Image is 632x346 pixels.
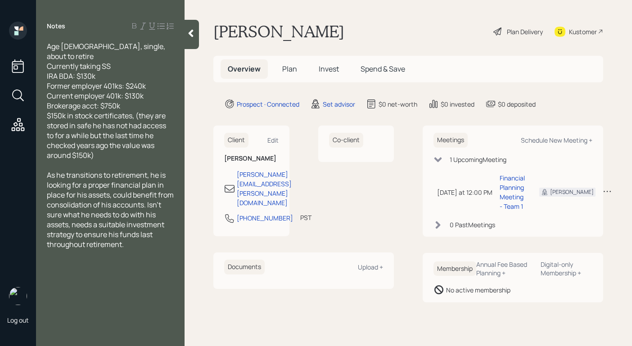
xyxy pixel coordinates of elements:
[237,213,293,223] div: [PHONE_NUMBER]
[437,188,492,197] div: [DATE] at 12:00 PM
[213,22,344,41] h1: [PERSON_NAME]
[550,188,594,196] div: [PERSON_NAME]
[47,81,146,91] span: Former employer 401ks: $240k
[569,27,597,36] div: Kustomer
[329,133,363,148] h6: Co-client
[323,99,355,109] div: Set advisor
[224,155,279,162] h6: [PERSON_NAME]
[47,22,65,31] label: Notes
[450,220,495,229] div: 0 Past Meeting s
[358,263,383,271] div: Upload +
[224,260,265,274] h6: Documents
[319,64,339,74] span: Invest
[47,170,175,249] span: As he transitions to retirement, he is looking for a proper financial plan in place for his asset...
[300,213,311,222] div: PST
[476,260,533,277] div: Annual Fee Based Planning +
[267,136,279,144] div: Edit
[47,101,120,111] span: Brokerage acct: $750k
[450,155,506,164] div: 1 Upcoming Meeting
[47,41,167,61] span: Age [DEMOGRAPHIC_DATA], single, about to retire
[47,61,111,71] span: Currently taking SS
[237,99,299,109] div: Prospect · Connected
[446,285,510,295] div: No active membership
[361,64,405,74] span: Spend & Save
[433,261,476,276] h6: Membership
[47,111,167,160] span: $150k in stock certificates, (they are stored in safe he has not had access to for a while but th...
[498,99,536,109] div: $0 deposited
[507,27,543,36] div: Plan Delivery
[9,287,27,305] img: robby-grisanti-headshot.png
[521,136,592,144] div: Schedule New Meeting +
[47,91,144,101] span: Current employer 401k: $130k
[7,316,29,324] div: Log out
[47,71,95,81] span: IRA BDA: $130k
[224,133,248,148] h6: Client
[237,170,292,207] div: [PERSON_NAME][EMAIL_ADDRESS][PERSON_NAME][DOMAIN_NAME]
[441,99,474,109] div: $0 invested
[433,133,468,148] h6: Meetings
[282,64,297,74] span: Plan
[500,173,525,211] div: Financial Planning Meeting - Team 1
[379,99,417,109] div: $0 net-worth
[228,64,261,74] span: Overview
[541,260,592,277] div: Digital-only Membership +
